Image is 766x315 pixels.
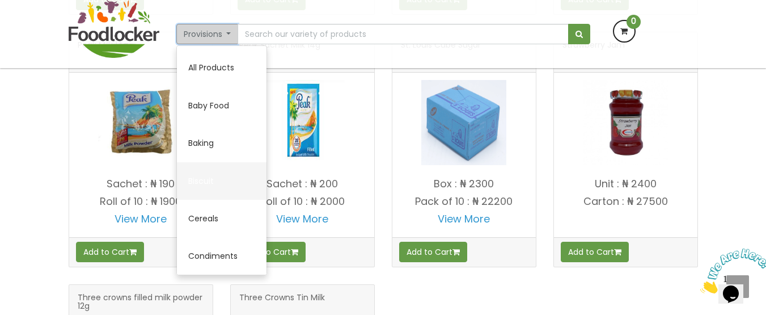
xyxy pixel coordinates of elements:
i: Add to cart [129,248,137,256]
i: Add to cart [291,248,298,256]
button: Add to Cart [399,242,467,262]
a: View More [115,212,167,226]
p: Pack of 10 : ₦ 22200 [392,196,536,207]
p: Carton : ₦ 27500 [554,196,697,207]
p: Box : ₦ 2300 [392,178,536,190]
a: All Products [177,49,266,86]
p: Roll of 10 : ₦ 1900 [69,196,213,207]
p: Roll of 10 : ₦ 2000 [231,196,374,207]
a: View More [276,212,328,226]
p: Unit : ₦ 2400 [554,178,697,190]
input: Search our variety of products [238,24,568,44]
i: Add to cart [452,248,460,256]
button: Add to Cart [561,242,629,262]
i: Add to cart [614,248,621,256]
p: Sachet : ₦ 190 [69,178,213,190]
a: Condiments [177,237,266,275]
img: St. Louis Cube Sugar [421,80,506,165]
a: Baking [177,124,266,162]
button: Add to Cart [76,242,144,262]
p: Sachet : ₦ 200 [231,178,374,190]
img: Peak Milk 14g [98,80,183,165]
img: Chat attention grabber [5,5,75,49]
a: Baby Food [177,87,266,124]
a: View More [438,212,490,226]
button: Provisions [176,24,239,44]
span: 1 [5,5,9,14]
iframe: chat widget [696,244,766,298]
img: Peak Sachet Milk 14g [260,80,345,165]
img: Strawberry Jam [583,80,668,165]
a: Biscuit [177,162,266,200]
a: Cereals [177,200,266,237]
button: Add to Cart [238,242,306,262]
span: 0 [627,15,641,29]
